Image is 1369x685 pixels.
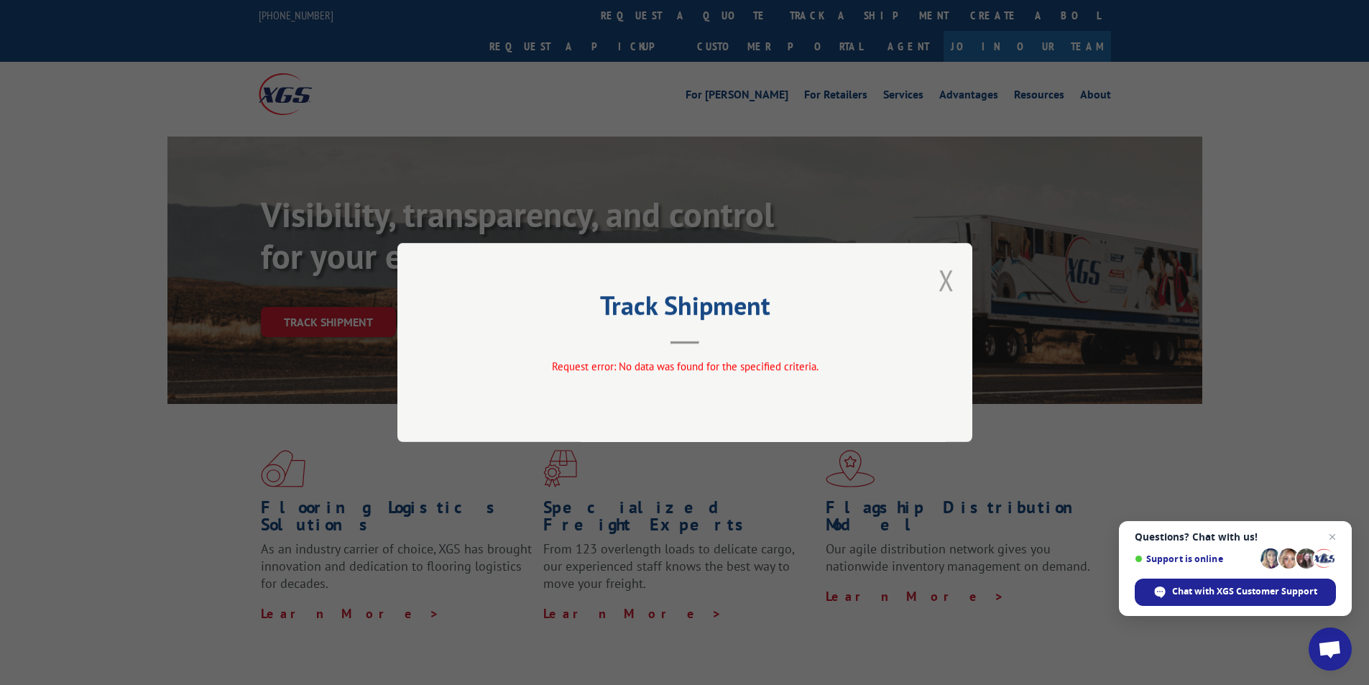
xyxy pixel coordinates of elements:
[1135,531,1336,543] span: Questions? Chat with us!
[1324,528,1341,546] span: Close chat
[1309,627,1352,671] div: Open chat
[1135,579,1336,606] div: Chat with XGS Customer Support
[1172,585,1317,598] span: Chat with XGS Customer Support
[939,261,954,299] button: Close modal
[1135,553,1255,564] span: Support is online
[469,295,900,323] h2: Track Shipment
[551,359,818,373] span: Request error: No data was found for the specified criteria.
